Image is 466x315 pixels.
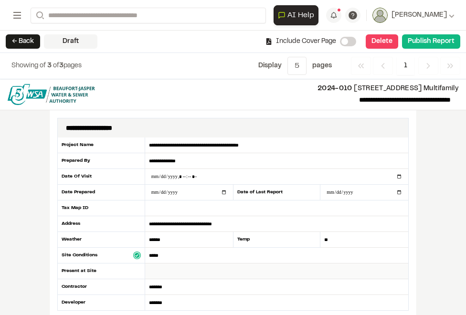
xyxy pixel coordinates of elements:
div: Prepared By [57,153,145,169]
span: 3 [59,63,64,69]
p: of pages [11,61,82,71]
button: Delete [366,34,398,49]
div: Project Name [57,137,145,153]
button: Search [31,8,48,23]
div: Developer [57,295,145,310]
button: Open AI Assistant [274,5,318,25]
div: Contractor [57,279,145,295]
img: User [372,8,388,23]
div: Weather [57,232,145,248]
span: AI Help [287,10,314,21]
div: Tax Map ID [57,200,145,216]
p: page s [312,61,332,71]
span: Showing of [11,63,47,69]
nav: Navigation [351,57,460,75]
p: [STREET_ADDRESS] Multifamily [103,84,458,94]
div: Include Cover Page [265,36,336,47]
span: [PERSON_NAME] [392,10,447,21]
p: Display [258,61,282,71]
button: Publish Report [402,34,460,49]
div: Present at Site [57,263,145,279]
span: 1 [397,57,414,75]
div: Date of Last Report [233,185,321,200]
span: 3 [47,63,52,69]
div: Date Of Visit [57,169,145,185]
span: 2024-010 [318,86,352,92]
button: [PERSON_NAME] [372,8,455,23]
div: Address [57,216,145,232]
div: Date Prepared [57,185,145,200]
div: Draft [44,34,97,49]
div: Site Conditions [57,248,145,263]
img: file [8,84,95,105]
button: ← Back [6,34,40,49]
button: 5 [287,57,307,75]
div: Open AI Assistant [274,5,322,25]
div: Temp [233,232,321,248]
